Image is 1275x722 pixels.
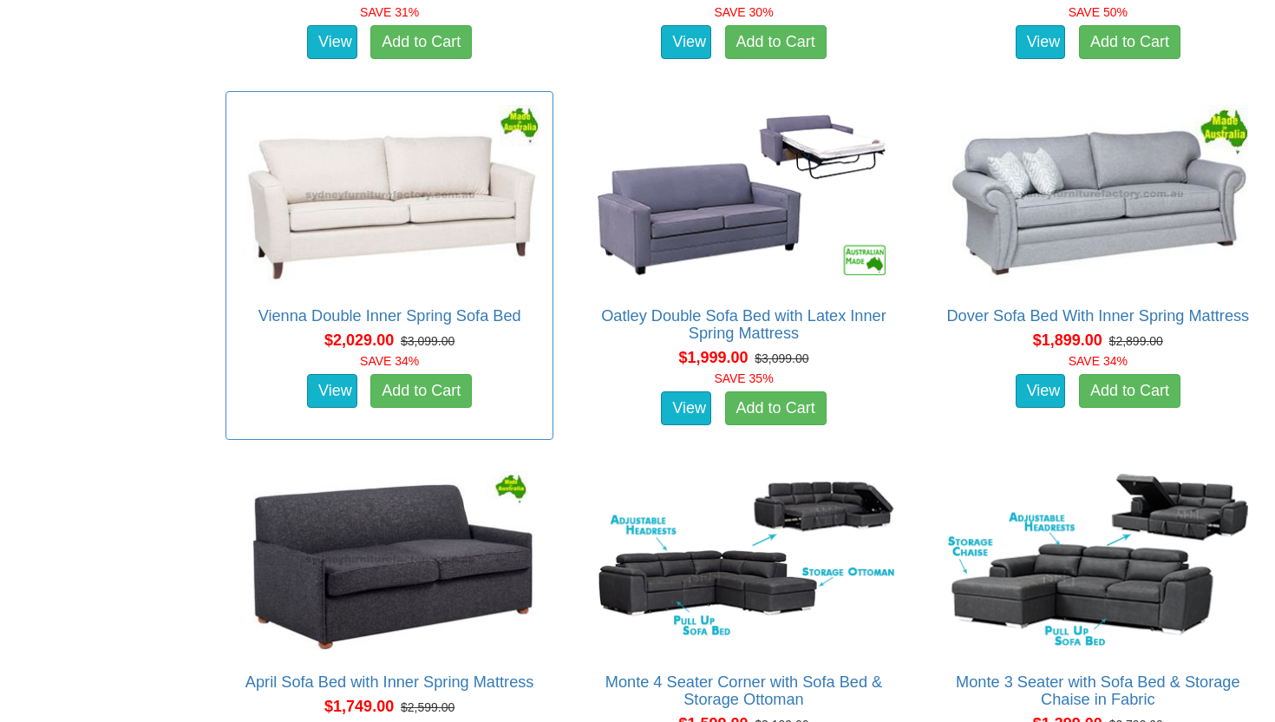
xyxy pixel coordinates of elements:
[601,307,886,342] a: Oatley Double Sofa Bed with Latex Inner Spring Mattress
[946,307,1249,325] a: Dover Sofa Bed With Inner Spring Mattress
[307,25,357,60] a: View
[258,307,521,325] a: Vienna Double Inner Spring Sofa Bed
[1016,25,1066,60] a: View
[245,673,534,691] a: April Sofa Bed with Inner Spring Mattress
[324,331,394,349] span: $2,029.00
[725,25,827,60] a: Add to Cart
[589,101,898,290] img: Oatley Double Sofa Bed with Latex Inner Spring Mattress
[755,351,808,365] del: $3,099.00
[678,349,748,366] span: $1,999.00
[401,334,454,348] del: $3,099.00
[714,5,773,19] font: SAVE 30%
[661,391,711,426] a: View
[324,698,394,715] span: $1,749.00
[956,673,1240,708] a: Monte 3 Seater with Sofa Bed & Storage Chaise in Fabric
[1033,331,1102,349] span: $1,899.00
[1109,334,1163,348] del: $2,899.00
[661,25,711,60] a: View
[1016,374,1066,409] a: View
[1079,25,1180,60] a: Add to Cart
[1079,374,1180,409] a: Add to Cart
[1069,354,1128,368] font: SAVE 34%
[235,467,544,656] img: April Sofa Bed with Inner Spring Mattress
[944,467,1252,656] img: Monte 3 Seater with Sofa Bed & Storage Chaise in Fabric
[714,371,773,385] font: SAVE 35%
[725,391,827,426] a: Add to Cart
[360,5,419,19] font: SAVE 31%
[589,467,898,656] img: Monte 4 Seater Corner with Sofa Bed & Storage Ottoman
[370,374,472,409] a: Add to Cart
[605,673,882,708] a: Monte 4 Seater Corner with Sofa Bed & Storage Ottoman
[307,374,357,409] a: View
[360,354,419,368] font: SAVE 34%
[944,101,1252,290] img: Dover Sofa Bed With Inner Spring Mattress
[401,700,454,714] del: $2,599.00
[235,101,544,290] img: Vienna Double Inner Spring Sofa Bed
[1069,5,1128,19] font: SAVE 50%
[370,25,472,60] a: Add to Cart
